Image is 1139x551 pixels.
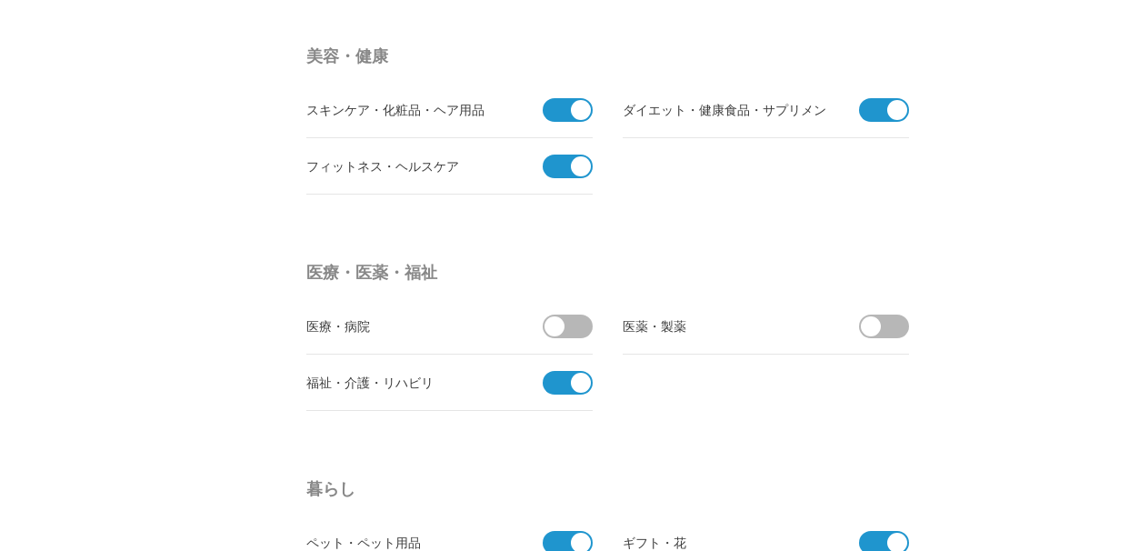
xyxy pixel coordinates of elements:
div: フィットネス・ヘルスケア [306,155,511,177]
h4: 医療・医薬・福祉 [306,256,915,289]
h4: 美容・健康 [306,40,915,73]
div: 医薬・製薬 [623,315,827,337]
h4: 暮らし [306,473,915,506]
div: ダイエット・健康食品・サプリメント [623,98,827,121]
div: 福祉・介護・リハビリ [306,371,511,394]
div: 医療・病院 [306,315,511,337]
div: スキンケア・化粧品・ヘア用品 [306,98,511,121]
